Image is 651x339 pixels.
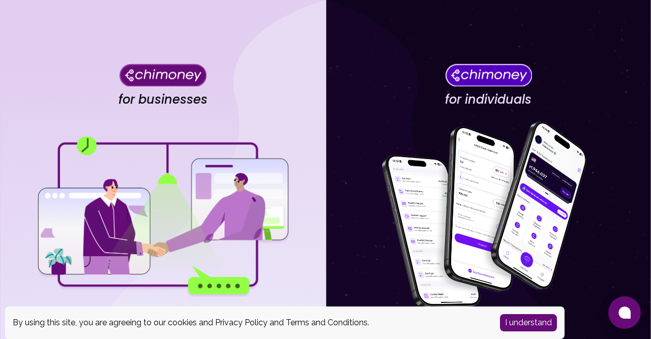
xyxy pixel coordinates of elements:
[361,115,615,319] img: for individuals
[445,64,532,86] img: Chimoney for individuals
[36,137,290,297] img: for businesses
[119,92,208,107] h4: for businesses
[120,64,206,86] img: Chimoney for businesses
[13,317,485,329] div: By using this site, you are agreeing to our cookies and and .
[215,318,268,327] a: Privacy Policy
[500,314,557,331] button: Accept cookies
[608,296,641,329] button: Open chat window
[445,92,531,107] h4: for individuals
[286,318,368,327] a: Terms and Conditions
